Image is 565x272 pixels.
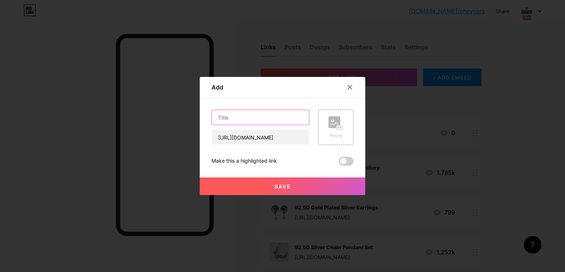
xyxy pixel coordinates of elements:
input: Title [212,110,309,125]
div: Picture [328,133,343,138]
div: Add [212,83,223,92]
button: Save [200,177,365,195]
div: Make this a highlighted link [212,157,277,166]
span: Save [274,183,291,190]
input: URL [212,130,309,145]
